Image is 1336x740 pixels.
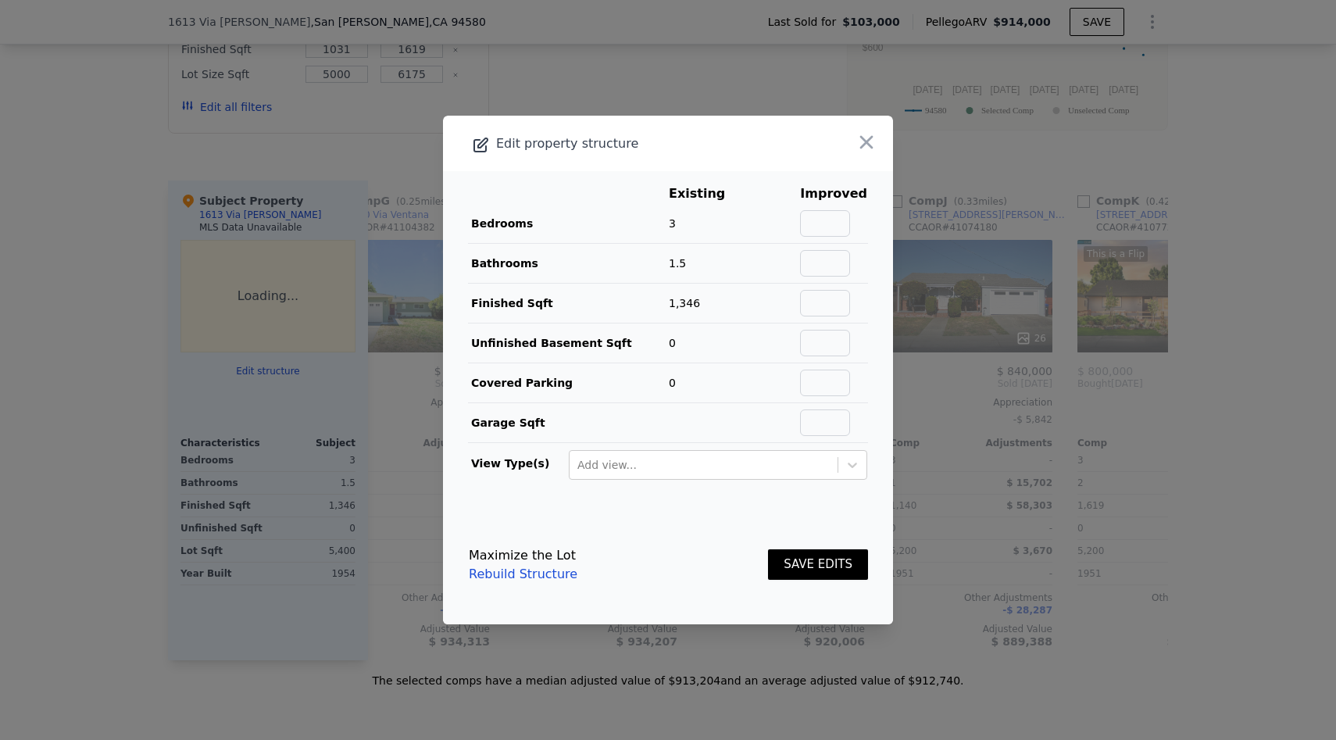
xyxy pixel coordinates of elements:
span: 0 [669,337,676,349]
span: 3 [669,217,676,230]
td: Bedrooms [468,204,668,244]
td: Bathrooms [468,244,668,284]
td: Covered Parking [468,363,668,403]
td: Unfinished Basement Sqft [468,324,668,363]
span: 1,346 [669,297,700,309]
td: View Type(s) [468,443,568,481]
div: Maximize the Lot [469,546,577,565]
a: Rebuild Structure [469,565,577,584]
th: Improved [799,184,868,204]
td: Garage Sqft [468,403,668,443]
span: 0 [669,377,676,389]
button: SAVE EDITS [768,549,868,580]
th: Existing [668,184,749,204]
span: 1.5 [669,257,686,270]
div: Edit property structure [443,133,803,155]
td: Finished Sqft [468,284,668,324]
